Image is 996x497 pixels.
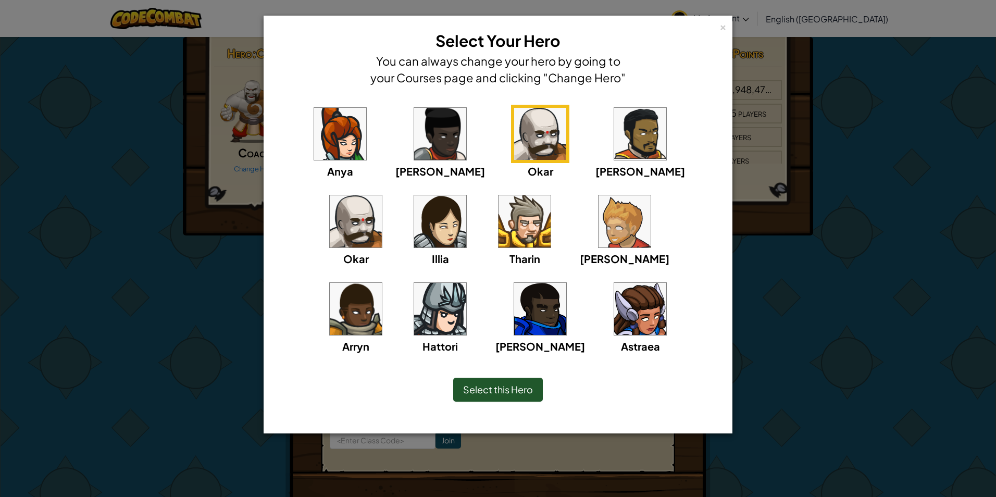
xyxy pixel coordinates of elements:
[463,383,533,395] span: Select this Hero
[614,108,666,160] img: portrait.png
[368,29,628,53] h3: Select Your Hero
[327,165,353,178] span: Anya
[395,165,485,178] span: [PERSON_NAME]
[432,252,449,265] span: Illia
[314,108,366,160] img: portrait.png
[330,283,382,335] img: portrait.png
[414,195,466,247] img: portrait.png
[719,20,727,31] div: ×
[621,340,660,353] span: Astraea
[509,252,540,265] span: Tharin
[368,53,628,86] h4: You can always change your hero by going to your Courses page and clicking "Change Hero"
[514,108,566,160] img: portrait.png
[595,165,685,178] span: [PERSON_NAME]
[614,283,666,335] img: portrait.png
[528,165,553,178] span: Okar
[414,108,466,160] img: portrait.png
[343,252,369,265] span: Okar
[495,340,585,353] span: [PERSON_NAME]
[499,195,551,247] img: portrait.png
[330,195,382,247] img: portrait.png
[514,283,566,335] img: portrait.png
[580,252,669,265] span: [PERSON_NAME]
[422,340,458,353] span: Hattori
[414,283,466,335] img: portrait.png
[599,195,651,247] img: portrait.png
[342,340,369,353] span: Arryn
